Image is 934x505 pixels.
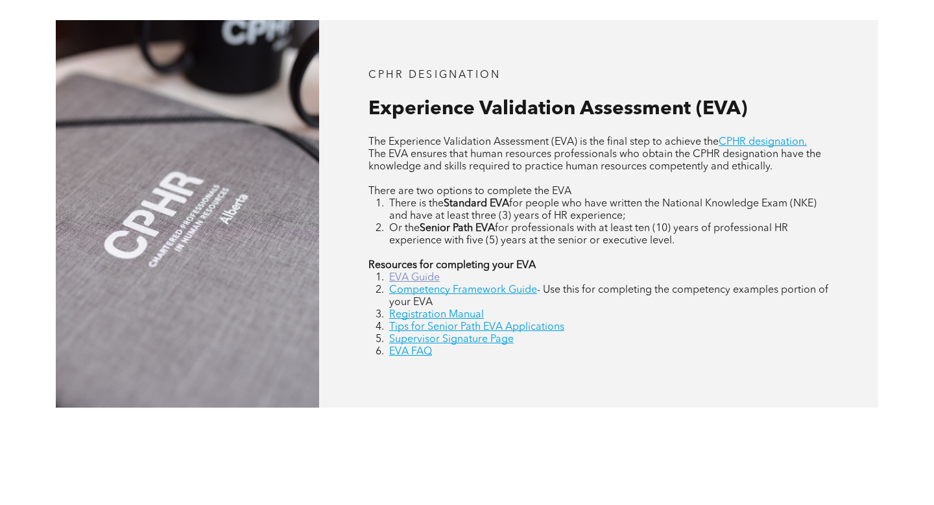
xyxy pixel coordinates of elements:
[389,223,420,234] span: Or the
[389,223,788,246] span: for professionals with at least ten (10) years of professional HR experience with five (5) years ...
[389,347,432,357] a: EVA FAQ
[420,223,495,234] strong: Senior Path EVA
[368,137,719,147] span: The Experience Validation Assessment (EVA) is the final step to achieve the
[389,199,817,221] span: for people who have written the National Knowledge Exam (NKE) and have at least three (3) years o...
[389,310,484,320] a: Registration Manual
[719,137,807,147] a: CPHR designation.
[389,199,444,209] span: There is the
[444,199,509,209] strong: Standard EVA
[389,285,828,308] span: - Use this for completing the competency examples portion of your EVA
[368,70,501,80] span: CPHR DESIGNATION
[389,273,440,283] a: EVA Guide
[389,322,564,332] a: Tips for Senior Path EVA Applications
[389,285,537,295] a: Competency Framework Guide
[368,260,536,271] strong: Resources for completing your EVA
[368,186,571,197] span: There are two options to complete the EVA
[389,334,514,345] a: Supervisor Signature Page
[368,149,821,172] span: The EVA ensures that human resources professionals who obtain the CPHR designation have the knowl...
[368,99,747,119] span: Experience Validation Assessment (EVA)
